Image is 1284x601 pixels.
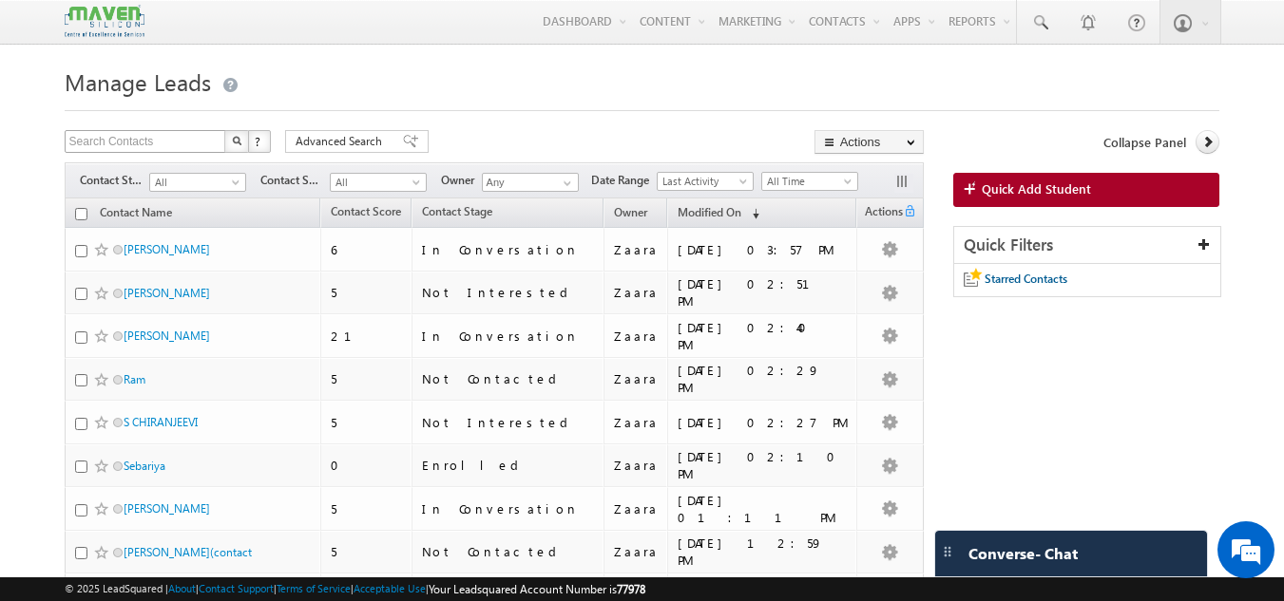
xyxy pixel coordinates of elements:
[422,500,595,517] div: In Conversation
[199,582,274,594] a: Contact Support
[331,204,401,218] span: Contact Score
[658,173,748,190] span: Last Activity
[248,130,271,153] button: ?
[149,173,246,192] a: All
[422,241,595,258] div: In Conversation
[65,5,144,38] img: Custom Logo
[614,284,659,301] div: Zaara
[968,545,1078,562] span: Converse - Chat
[422,328,595,345] div: In Conversation
[331,241,403,258] div: 6
[65,66,211,97] span: Manage Leads
[422,414,595,431] div: Not Interested
[331,543,403,560] div: 5
[617,582,645,596] span: 77978
[80,172,149,189] span: Contact Stage
[678,275,848,310] div: [DATE] 02:51 PM
[331,328,403,345] div: 21
[124,459,165,473] a: Sebariya
[232,136,241,145] img: Search
[124,501,210,516] a: [PERSON_NAME]
[614,328,659,345] div: Zaara
[614,414,659,431] div: Zaara
[982,180,1091,197] span: Quick Add Student
[90,202,182,227] a: Contact Name
[614,500,659,517] div: Zaara
[150,174,240,191] span: All
[124,329,210,343] a: [PERSON_NAME]
[124,286,210,300] a: [PERSON_NAME]
[168,582,196,594] a: About
[814,130,924,154] button: Actions
[422,370,595,387] div: Not Contacted
[331,457,403,474] div: 0
[657,172,754,191] a: Last Activity
[331,500,403,517] div: 5
[124,415,198,429] a: S CHIRANJEEVI
[65,580,645,598] span: © 2025 LeadSquared | | | | |
[678,319,848,353] div: [DATE] 02:40 PM
[678,241,848,258] div: [DATE] 03:57 PM
[678,414,848,431] div: [DATE] 02:27 PM
[614,370,659,387] div: Zaara
[422,543,595,560] div: Not Contacted
[940,544,955,559] img: carter-drag
[553,174,577,193] a: Show All Items
[614,543,659,560] div: Zaara
[614,457,659,474] div: Zaara
[412,201,502,226] a: Contact Stage
[331,414,403,431] div: 5
[331,370,403,387] div: 5
[591,172,657,189] span: Date Range
[75,208,87,220] input: Check all records
[744,206,759,221] span: (sorted descending)
[954,227,1221,264] div: Quick Filters
[354,582,426,594] a: Acceptable Use
[678,205,741,219] span: Modified On
[482,173,579,192] input: Type to Search
[678,492,848,526] div: [DATE] 01:11 PM
[296,133,388,150] span: Advanced Search
[857,201,903,226] span: Actions
[330,173,427,192] a: All
[124,545,252,559] a: [PERSON_NAME](contact
[422,457,595,474] div: Enrolled
[321,201,411,226] a: Contact Score
[422,204,492,218] span: Contact Stage
[1103,134,1186,151] span: Collapse Panel
[678,448,848,482] div: [DATE] 02:10 PM
[422,284,595,301] div: Not Interested
[331,174,421,191] span: All
[953,173,1220,207] a: Quick Add Student
[761,172,858,191] a: All Time
[255,133,263,149] span: ?
[331,284,403,301] div: 5
[985,272,1067,286] span: Starred Contacts
[614,205,647,219] span: Owner
[762,173,853,190] span: All Time
[429,582,645,596] span: Your Leadsquared Account Number is
[678,362,848,396] div: [DATE] 02:29 PM
[441,172,482,189] span: Owner
[124,242,210,256] a: [PERSON_NAME]
[678,535,848,569] div: [DATE] 12:59 PM
[260,172,330,189] span: Contact Source
[124,372,145,386] a: Ram
[668,201,769,226] a: Modified On (sorted descending)
[277,582,351,594] a: Terms of Service
[614,241,659,258] div: Zaara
